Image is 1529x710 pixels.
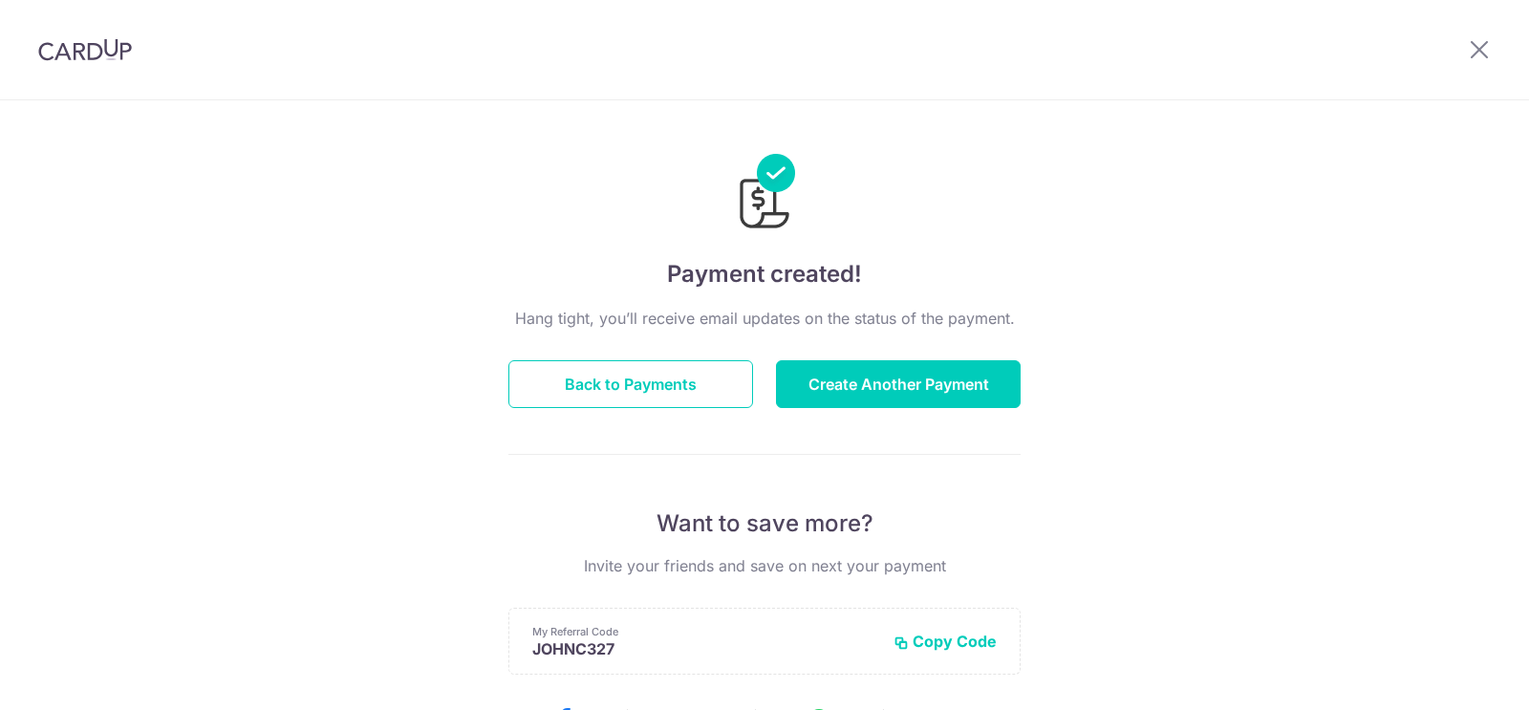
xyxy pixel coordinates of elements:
[508,257,1021,291] h4: Payment created!
[532,639,878,658] p: JOHNC327
[508,554,1021,577] p: Invite your friends and save on next your payment
[508,508,1021,539] p: Want to save more?
[508,307,1021,330] p: Hang tight, you’ll receive email updates on the status of the payment.
[894,632,997,651] button: Copy Code
[734,154,795,234] img: Payments
[532,624,878,639] p: My Referral Code
[776,360,1021,408] button: Create Another Payment
[38,38,132,61] img: CardUp
[508,360,753,408] button: Back to Payments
